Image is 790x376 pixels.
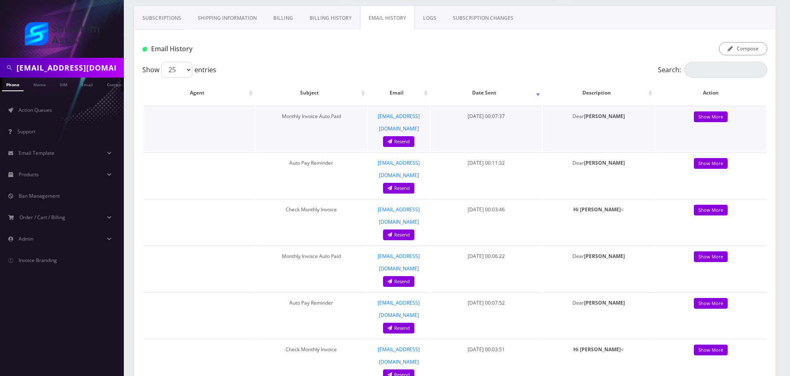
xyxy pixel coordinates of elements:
[368,81,430,105] th: Email: activate to sort column ascending
[383,136,414,147] a: Resend
[584,299,625,306] strong: [PERSON_NAME]
[445,6,522,30] a: SUBSCRIPTION CHANGES
[430,81,542,105] th: Date Sent: activate to sort column ascending
[543,81,654,105] th: Description: activate to sort column ascending
[383,183,414,194] a: Resend
[265,6,301,30] a: Billing
[255,292,367,338] td: Auto Pay Reminder
[684,62,767,78] input: Search:
[694,251,728,262] a: Show More
[2,78,24,91] a: Phone
[19,257,57,264] span: Invoice Branding
[255,246,367,291] td: Monthly Invoice Auto Paid
[255,106,367,151] td: Monthly Invoice Auto Paid
[378,346,420,365] a: [EMAIL_ADDRESS][DOMAIN_NAME]
[415,6,445,30] a: LOGS
[77,78,97,90] a: Email
[468,206,505,213] span: [DATE] 00:03:46
[378,159,420,179] a: [EMAIL_ADDRESS][DOMAIN_NAME]
[19,149,54,156] span: Email Template
[19,192,60,199] span: Ban Management
[584,159,625,166] strong: [PERSON_NAME]
[547,203,650,216] p: <
[694,205,728,216] a: Show More
[17,60,122,76] input: Search in Company
[255,199,367,245] td: Check Monthly Invoice
[547,343,650,356] p: <
[468,113,505,120] span: [DATE] 00:07:37
[301,6,360,30] a: Billing History
[584,113,625,120] strong: [PERSON_NAME]
[19,106,52,114] span: Action Queues
[378,206,420,225] a: [EMAIL_ADDRESS][DOMAIN_NAME]
[378,253,420,272] a: [EMAIL_ADDRESS][DOMAIN_NAME]
[255,81,367,105] th: Subject: activate to sort column ascending
[383,323,414,334] a: Resend
[103,78,130,90] a: Company
[658,62,767,78] label: Search:
[547,110,650,123] p: Dear
[694,345,728,356] a: Show More
[142,62,216,78] label: Show entries
[383,276,414,287] a: Resend
[547,157,650,169] p: Dear
[29,78,50,90] a: Name
[694,158,728,169] a: Show More
[655,81,766,105] th: Action
[573,206,621,213] strong: Hi [PERSON_NAME]
[25,22,99,45] img: Shluchim Assist
[468,299,505,306] span: [DATE] 00:07:52
[19,214,65,221] span: Order / Cart / Billing
[468,346,505,353] span: [DATE] 00:03:51
[255,152,367,198] td: Auto Pay Reminder
[142,45,343,53] h1: Email History
[56,78,71,90] a: SIM
[161,62,192,78] select: Showentries
[360,6,415,30] a: EMAIL HISTORY
[573,346,621,353] strong: Hi [PERSON_NAME]
[547,250,650,262] p: Dear
[468,253,505,260] span: [DATE] 00:06:22
[468,159,505,166] span: [DATE] 00:11:32
[547,297,650,309] p: Dear
[383,229,414,241] a: Resend
[378,299,420,319] a: [EMAIL_ADDRESS][DOMAIN_NAME]
[143,81,255,105] th: Agent: activate to sort column ascending
[584,253,625,260] strong: [PERSON_NAME]
[719,42,767,55] button: Compose
[17,128,35,135] span: Support
[19,235,33,242] span: Admin
[19,171,39,178] span: Products
[694,111,728,123] a: Show More
[694,298,728,309] a: Show More
[189,6,265,30] a: Shipping Information
[378,113,420,132] a: [EMAIL_ADDRESS][DOMAIN_NAME]
[134,6,189,30] a: Subscriptions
